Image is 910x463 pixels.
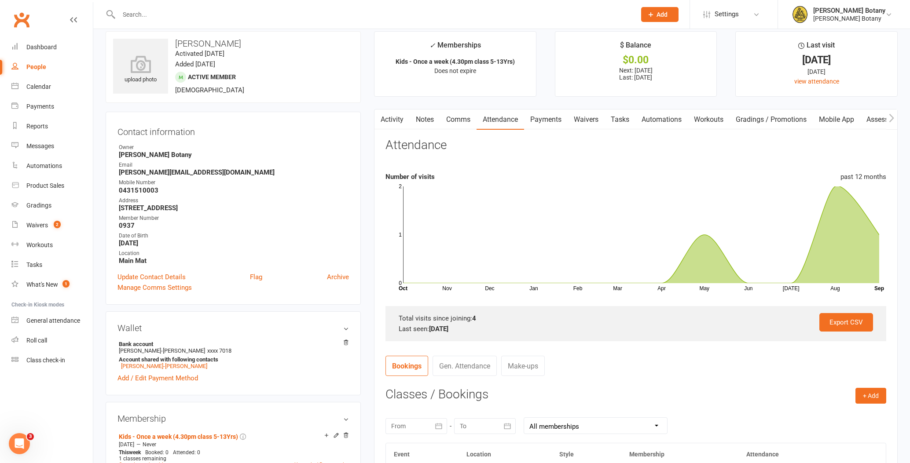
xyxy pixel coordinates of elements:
strong: [DATE] [429,325,448,333]
div: [DATE] [744,55,889,65]
div: Email [119,161,349,169]
a: Waivers 2 [11,215,93,235]
div: Class check-in [26,357,65,364]
strong: Account shared with following contacts [119,356,345,363]
a: Bookings [385,356,428,376]
a: Add / Edit Payment Method [117,373,198,383]
span: This [119,449,129,456]
a: Automations [635,109,688,130]
a: Tasks [605,109,635,130]
div: Messages [26,142,54,149]
a: Flag [250,272,262,282]
span: Booked: 0 [145,449,169,456]
h3: Contact information [117,124,349,137]
div: Payments [26,103,54,110]
div: Gradings [26,202,51,209]
div: Owner [119,143,349,152]
div: Tasks [26,261,42,268]
a: Gen. Attendance [433,356,497,376]
div: [DATE] [744,67,889,77]
div: [PERSON_NAME] Botany [813,15,885,22]
button: Add [641,7,679,22]
div: Reports [26,123,48,130]
a: Update Contact Details [117,272,186,282]
a: Calendar [11,77,93,97]
button: + Add [855,388,886,404]
a: Archive [327,272,349,282]
div: $ Balance [620,40,651,55]
a: Workouts [688,109,730,130]
span: 3 [27,433,34,440]
iframe: Intercom live chat [9,433,30,454]
a: Gradings / Promotions [730,109,813,130]
a: Workouts [11,235,93,255]
a: Payments [11,97,93,117]
div: Address [119,197,349,205]
a: Attendance [477,109,524,130]
strong: [STREET_ADDRESS] [119,204,349,212]
a: Dashboard [11,37,93,57]
h3: Attendance [385,139,447,152]
a: Reports [11,117,93,136]
strong: [DATE] [119,239,349,247]
div: Location [119,249,349,258]
a: view attendance [794,78,839,85]
strong: Number of visits [385,173,435,181]
div: Calendar [26,83,51,90]
div: Memberships [429,40,481,56]
span: Settings [715,4,739,24]
a: What's New1 [11,275,93,295]
i: ✓ [429,41,435,50]
a: Kids - Once a week (4.30pm class 5-13Yrs) [119,433,238,440]
strong: Main Mat [119,257,349,265]
a: Roll call [11,331,93,350]
div: Member Number [119,214,349,222]
a: Export CSV [819,313,873,332]
a: Comms [440,109,477,130]
div: General attendance [26,317,80,324]
div: Product Sales [26,182,64,189]
span: Add [657,11,668,18]
div: $0.00 [563,55,709,65]
div: past 12 months [840,171,886,182]
strong: Bank account [119,341,345,347]
span: [DEMOGRAPHIC_DATA] [175,86,244,94]
a: Activity [374,109,410,130]
span: Attended: 0 [173,449,200,456]
strong: [PERSON_NAME] Botany [119,151,349,159]
div: Mobile Number [119,179,349,187]
a: [PERSON_NAME]-[PERSON_NAME] [121,363,207,369]
a: Payments [524,109,568,130]
span: 2 [54,221,61,228]
div: Last seen: [399,324,873,334]
div: Date of Birth [119,232,349,240]
time: Added [DATE] [175,60,215,68]
a: Waivers [568,109,605,130]
a: Make-ups [501,356,545,376]
a: General attendance kiosk mode [11,311,93,331]
img: thumb_image1629331612.png [791,6,809,23]
span: [DATE] [119,441,134,448]
a: Product Sales [11,176,93,196]
strong: Kids - Once a week (4.30pm class 5-13Yrs) [396,58,515,65]
div: People [26,63,46,70]
h3: Classes / Bookings [385,388,886,401]
div: upload photo [113,55,168,84]
div: Waivers [26,222,48,229]
p: Next: [DATE] Last: [DATE] [563,67,709,81]
time: Activated [DATE] [175,50,224,58]
div: [PERSON_NAME] Botany [813,7,885,15]
a: Manage Comms Settings [117,282,192,293]
strong: 0937 [119,222,349,230]
div: Automations [26,162,62,169]
span: xxxx 7018 [207,347,231,354]
span: Does not expire [434,67,476,74]
h3: [PERSON_NAME] [113,39,353,48]
input: Search... [116,8,630,21]
h3: Membership [117,414,349,423]
a: Gradings [11,196,93,215]
strong: 4 [472,314,476,322]
span: Active member [188,73,236,80]
strong: [PERSON_NAME][EMAIL_ADDRESS][DOMAIN_NAME] [119,168,349,176]
div: — [117,441,349,448]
